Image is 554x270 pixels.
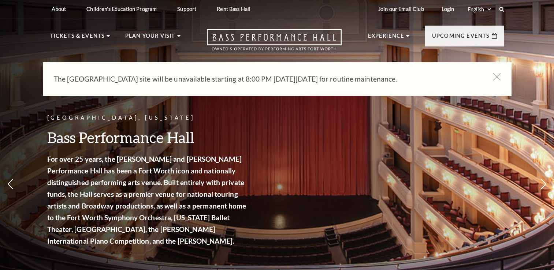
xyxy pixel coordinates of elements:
[217,6,250,12] p: Rent Bass Hall
[52,6,66,12] p: About
[466,6,492,13] select: Select:
[54,73,479,85] p: The [GEOGRAPHIC_DATA] site will be unavailable starting at 8:00 PM [DATE][DATE] for routine maint...
[86,6,157,12] p: Children's Education Program
[50,31,105,45] p: Tickets & Events
[177,6,196,12] p: Support
[125,31,175,45] p: Plan Your Visit
[432,31,490,45] p: Upcoming Events
[47,113,249,123] p: [GEOGRAPHIC_DATA], [US_STATE]
[47,155,246,245] strong: For over 25 years, the [PERSON_NAME] and [PERSON_NAME] Performance Hall has been a Fort Worth ico...
[47,128,249,147] h3: Bass Performance Hall
[368,31,405,45] p: Experience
